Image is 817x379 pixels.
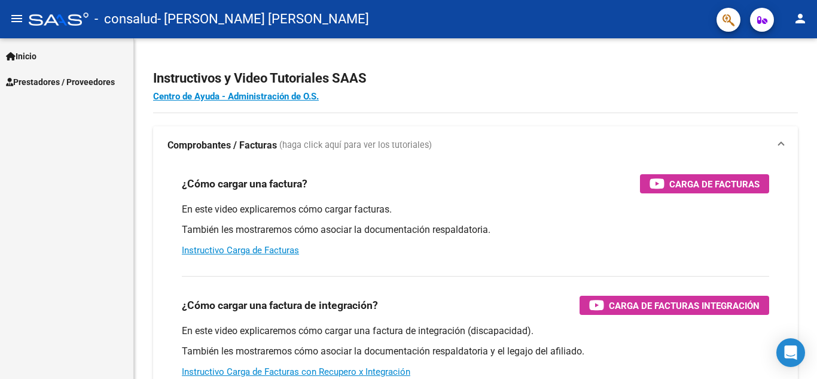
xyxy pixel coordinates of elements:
a: Instructivo Carga de Facturas [182,245,299,256]
mat-icon: person [793,11,807,26]
h2: Instructivos y Video Tutoriales SAAS [153,67,798,90]
p: También les mostraremos cómo asociar la documentación respaldatoria. [182,223,769,237]
mat-icon: menu [10,11,24,26]
h3: ¿Cómo cargar una factura? [182,175,307,192]
strong: Comprobantes / Facturas [167,139,277,152]
p: En este video explicaremos cómo cargar una factura de integración (discapacidad). [182,325,769,338]
span: Carga de Facturas [669,177,760,192]
span: Prestadores / Proveedores [6,75,115,89]
div: Open Intercom Messenger [776,338,805,367]
span: Inicio [6,50,36,63]
button: Carga de Facturas [640,174,769,193]
a: Centro de Ayuda - Administración de O.S. [153,91,319,102]
p: También les mostraremos cómo asociar la documentación respaldatoria y el legajo del afiliado. [182,345,769,358]
h3: ¿Cómo cargar una factura de integración? [182,297,378,314]
span: (haga click aquí para ver los tutoriales) [279,139,432,152]
mat-expansion-panel-header: Comprobantes / Facturas (haga click aquí para ver los tutoriales) [153,126,798,165]
span: Carga de Facturas Integración [609,298,760,313]
p: En este video explicaremos cómo cargar facturas. [182,203,769,216]
button: Carga de Facturas Integración [580,296,769,315]
span: - consalud [94,6,157,32]
a: Instructivo Carga de Facturas con Recupero x Integración [182,366,410,377]
span: - [PERSON_NAME] [PERSON_NAME] [157,6,369,32]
